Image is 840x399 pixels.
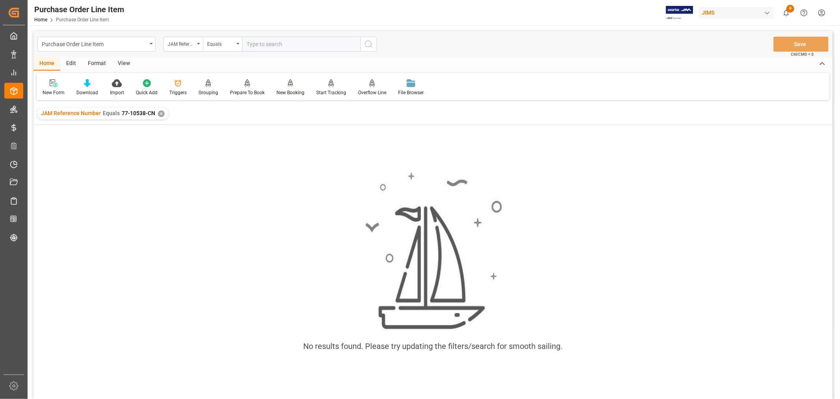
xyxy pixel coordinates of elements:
[666,6,693,20] img: Exertis%20JAM%20-%20Email%20Logo.jpg_1722504956.jpg
[34,4,124,15] div: Purchase Order Line Item
[777,4,795,22] button: show 8 new notifications
[316,89,346,96] div: Start Tracking
[136,89,158,96] div: Quick Add
[110,89,124,96] div: Import
[773,37,829,52] button: Save
[795,4,813,22] button: Help Center
[60,57,82,71] div: Edit
[82,57,112,71] div: Format
[41,110,101,116] span: JAM Reference Number
[304,340,563,352] div: No results found. Please try updating the filters/search for smooth sailing.
[163,37,203,52] button: open menu
[198,89,218,96] div: Grouping
[360,37,377,52] button: search button
[168,39,195,48] div: JAM Reference Number
[230,89,265,96] div: Prepare To Book
[169,89,187,96] div: Triggers
[34,17,47,22] a: Home
[203,37,242,52] button: open menu
[699,5,777,20] button: JIMS
[33,57,60,71] div: Home
[103,110,120,116] span: Equals
[42,39,147,48] div: Purchase Order Line Item
[242,37,360,52] input: Type to search
[43,89,65,96] div: New Form
[398,89,424,96] div: File Browser
[207,39,234,48] div: Equals
[76,89,98,96] div: Download
[112,57,136,71] div: View
[786,5,794,13] span: 8
[699,7,774,19] div: JIMS
[364,171,502,331] img: smooth_sailing.jpeg
[158,110,165,117] div: ✕
[358,89,386,96] div: Overflow Line
[37,37,156,52] button: open menu
[791,51,814,57] span: Ctrl/CMD + S
[122,110,155,116] span: 77-10538-CN
[276,89,304,96] div: New Booking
